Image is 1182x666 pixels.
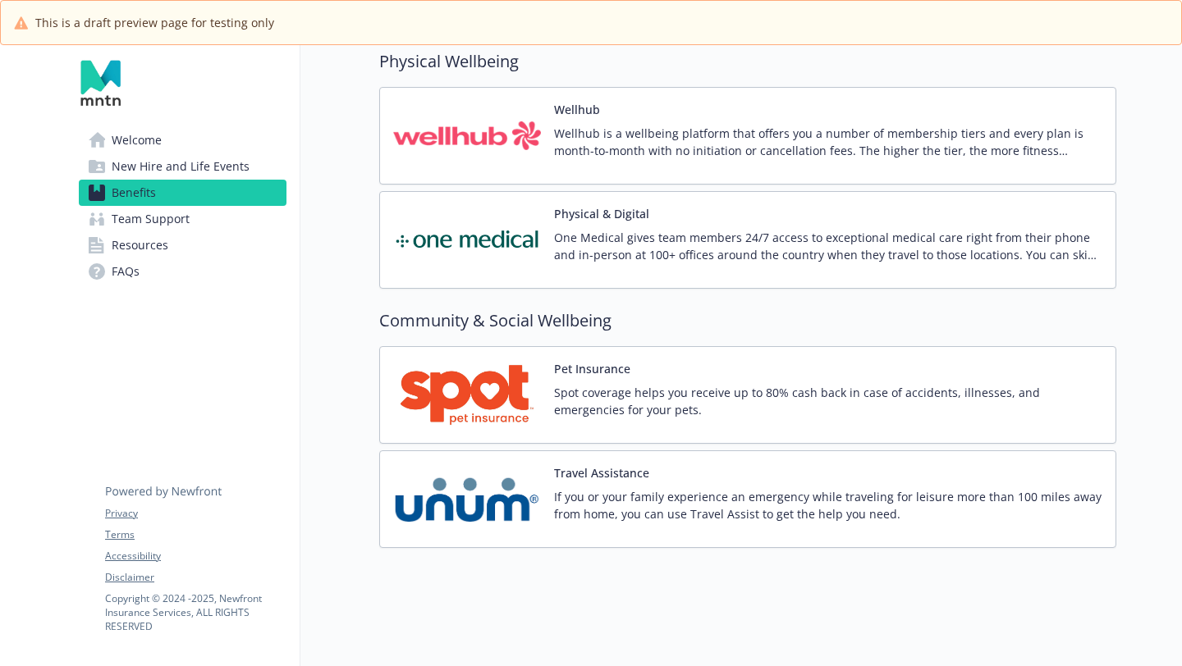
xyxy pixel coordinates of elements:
[105,591,286,633] p: Copyright © 2024 - 2025 , Newfront Insurance Services, ALL RIGHTS RESERVED
[112,153,250,180] span: New Hire and Life Events
[554,464,649,481] button: Travel Assistance
[393,360,541,430] img: Spot Pet Insurance carrier logo
[112,232,168,258] span: Resources
[554,384,1102,418] p: Spot coverage helps you receive up to 80% cash back in case of accidents, illnesses, and emergenc...
[379,49,1116,74] h2: Physical Wellbeing
[105,527,286,542] a: Terms
[554,205,649,222] button: Physical & Digital
[112,258,140,285] span: FAQs
[554,101,600,118] button: Wellhub
[112,127,162,153] span: Welcome
[112,180,156,206] span: Benefits
[105,570,286,585] a: Disclaimer
[105,549,286,563] a: Accessibility
[79,258,286,285] a: FAQs
[79,206,286,232] a: Team Support
[554,125,1102,159] p: Wellhub is a wellbeing platform that offers you a number of membership tiers and every plan is mo...
[79,180,286,206] a: Benefits
[554,488,1102,522] p: If you or your family experience an emergency while traveling for leisure more than 100 miles awa...
[35,14,274,31] span: This is a draft preview page for testing only
[79,127,286,153] a: Welcome
[379,308,1116,333] h2: Community & Social Wellbeing
[554,360,630,377] button: Pet Insurance
[79,153,286,180] a: New Hire and Life Events
[393,205,541,275] img: One Medical carrier logo
[105,506,286,521] a: Privacy
[393,464,541,534] img: UNUM carrier logo
[112,206,190,232] span: Team Support
[79,232,286,258] a: Resources
[393,101,541,171] img: Wellhub carrier logo
[554,229,1102,263] p: One Medical gives team members 24/7 access to exceptional medical care right from their phone and...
